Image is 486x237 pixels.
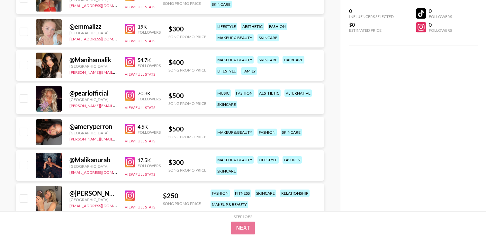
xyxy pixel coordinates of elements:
[234,190,251,197] div: fitness
[280,190,310,197] div: relationship
[125,4,155,9] button: View Full Stats
[211,201,248,208] div: makeup & beauty
[125,124,135,134] img: Instagram
[69,102,195,108] a: [PERSON_NAME][EMAIL_ADDRESS][PERSON_NAME][DOMAIN_NAME]
[168,134,206,139] div: Song Promo Price
[257,129,277,136] div: fashion
[69,131,117,135] div: [GEOGRAPHIC_DATA]
[125,90,135,101] img: Instagram
[69,22,117,30] div: @ emmalizz
[349,14,394,19] div: Influencers Selected
[216,67,237,75] div: lifestyle
[257,56,279,63] div: skincare
[69,135,165,141] a: [PERSON_NAME][EMAIL_ADDRESS][DOMAIN_NAME]
[216,129,254,136] div: makeup & beauty
[216,34,254,41] div: makeup & beauty
[211,190,230,197] div: fashion
[138,90,161,97] div: 70.3K
[69,97,117,102] div: [GEOGRAPHIC_DATA]
[69,89,117,97] div: @ pearlofficial
[69,169,134,175] a: [EMAIL_ADDRESS][DOMAIN_NAME]
[216,23,237,30] div: lifestyle
[216,156,254,164] div: makeup & beauty
[349,21,394,28] div: $0
[163,192,201,200] div: $ 250
[138,30,161,35] div: Followers
[69,30,117,35] div: [GEOGRAPHIC_DATA]
[138,57,161,63] div: 54.7K
[69,202,134,208] a: [EMAIL_ADDRESS][DOMAIN_NAME]
[69,64,117,69] div: [GEOGRAPHIC_DATA]
[168,168,206,173] div: Song Promo Price
[138,157,161,163] div: 17.5K
[69,123,117,131] div: @ ameryperron
[168,58,206,66] div: $ 400
[241,67,257,75] div: family
[125,72,155,77] button: View Full Stats
[257,34,279,41] div: skincare
[138,123,161,130] div: 4.5K
[429,28,452,33] div: Followers
[125,190,135,201] img: Instagram
[69,56,117,64] div: @ Manihamalik
[168,125,206,133] div: $ 500
[284,89,312,97] div: alternative
[234,214,252,219] div: Step 1 of 2
[125,38,155,43] button: View Full Stats
[168,68,206,72] div: Song Promo Price
[125,57,135,67] img: Instagram
[163,1,201,6] div: Song Promo Price
[281,129,302,136] div: skincare
[69,2,134,8] a: [EMAIL_ADDRESS][DOMAIN_NAME]
[429,21,452,28] div: 0
[283,56,304,63] div: haircare
[138,130,161,135] div: Followers
[216,101,237,108] div: skincare
[429,14,452,19] div: Followers
[69,69,195,75] a: [PERSON_NAME][EMAIL_ADDRESS][PERSON_NAME][DOMAIN_NAME]
[429,8,452,14] div: 0
[138,97,161,101] div: Followers
[69,197,117,202] div: [GEOGRAPHIC_DATA]
[69,35,134,41] a: [EMAIL_ADDRESS][DOMAIN_NAME]
[216,167,237,175] div: skincare
[125,205,155,209] button: View Full Stats
[125,139,155,143] button: View Full Stats
[125,105,155,110] button: View Full Stats
[235,89,254,97] div: fashion
[255,190,276,197] div: skincare
[268,23,287,30] div: fashion
[138,63,161,68] div: Followers
[69,156,117,164] div: @ Malikanurab
[163,201,201,206] div: Song Promo Price
[231,222,255,234] button: Next
[125,24,135,34] img: Instagram
[168,34,206,39] div: Song Promo Price
[168,92,206,100] div: $ 500
[125,172,155,177] button: View Full Stats
[138,23,161,30] div: 19K
[69,189,117,197] div: @ [PERSON_NAME].tubo
[125,157,135,167] img: Instagram
[349,8,394,14] div: 0
[211,1,232,8] div: skincare
[168,25,206,33] div: $ 300
[168,101,206,106] div: Song Promo Price
[257,156,279,164] div: lifestyle
[138,163,161,168] div: Followers
[349,28,394,33] div: Estimated Price
[69,164,117,169] div: [GEOGRAPHIC_DATA]
[258,89,281,97] div: aesthetic
[283,156,302,164] div: fashion
[168,158,206,166] div: $ 300
[216,56,254,63] div: makeup & beauty
[216,89,231,97] div: music
[241,23,264,30] div: aesthetic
